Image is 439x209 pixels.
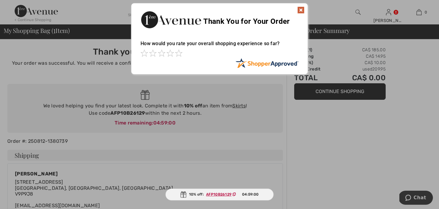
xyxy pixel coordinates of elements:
div: 10% off: [166,189,274,200]
img: Thank You for Your Order [141,9,202,30]
div: How would you rate your overall shopping experience so far? [141,34,298,58]
span: Chat [14,4,27,10]
span: Thank You for Your Order [203,17,290,26]
ins: AFP10B26129 [206,192,231,196]
span: 04:59:00 [242,192,259,197]
img: Gift.svg [180,191,187,198]
img: x [297,6,305,14]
